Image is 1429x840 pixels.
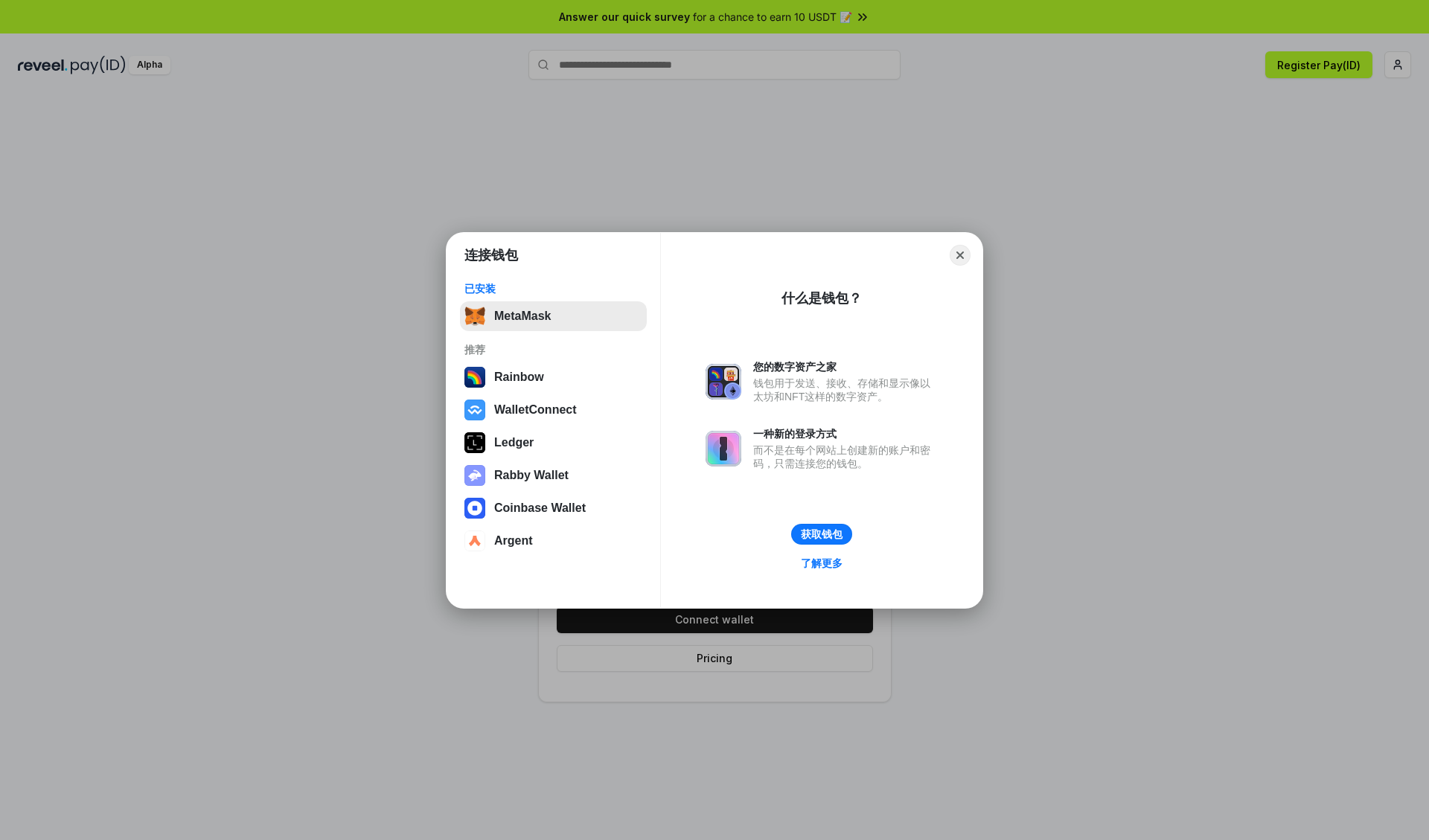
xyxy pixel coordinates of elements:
[460,362,647,392] button: Rainbow
[950,245,971,266] button: Close
[494,469,569,482] div: Rabby Wallet
[494,371,544,384] div: Rainbow
[464,400,485,420] img: svg+xml,%3Csvg%20width%3D%2228%22%20height%3D%2228%22%20viewBox%3D%220%200%2028%2028%22%20fill%3D...
[464,306,485,327] img: svg+xml,%3Csvg%20fill%3D%22none%22%20height%3D%2233%22%20viewBox%3D%220%200%2035%2033%22%20width%...
[494,534,533,548] div: Argent
[494,436,534,449] div: Ledger
[494,501,586,515] div: Coinbase Wallet
[460,301,647,331] button: MetaMask
[460,493,647,523] button: Coinbase Wallet
[753,443,938,470] div: 而不是在每个网站上创建新的账户和密码，只需连接您的钱包。
[464,343,642,356] div: 推荐
[460,461,647,490] button: Rabby Wallet
[753,376,938,403] div: 钱包用于发送、接收、存储和显示像以太坊和NFT这样的数字资产。
[801,557,843,570] div: 了解更多
[464,530,485,551] img: svg+xml,%3Csvg%20width%3D%2228%22%20height%3D%2228%22%20viewBox%3D%220%200%2028%2028%22%20fill%3D...
[494,310,551,323] div: MetaMask
[781,289,862,307] div: 什么是钱包？
[706,431,741,467] img: svg+xml,%3Csvg%20xmlns%3D%22http%3A%2F%2Fwww.w3.org%2F2000%2Fsvg%22%20fill%3D%22none%22%20viewBox...
[753,427,938,440] div: 一种新的登录方式
[464,465,485,486] img: svg+xml,%3Csvg%20xmlns%3D%22http%3A%2F%2Fwww.w3.org%2F2000%2Fsvg%22%20fill%3D%22none%22%20viewBox...
[464,498,485,519] img: svg+xml,%3Csvg%20width%3D%2228%22%20height%3D%2228%22%20viewBox%3D%220%200%2028%2028%22%20fill%3D...
[464,432,485,453] img: svg+xml,%3Csvg%20xmlns%3D%22http%3A%2F%2Fwww.w3.org%2F2000%2Fsvg%22%20width%3D%2228%22%20height%3...
[460,428,647,458] button: Ledger
[753,360,938,373] div: 您的数字资产之家
[801,528,843,541] div: 获取钱包
[464,282,642,295] div: 已安装
[791,524,852,545] button: 获取钱包
[494,403,577,417] div: WalletConnect
[460,395,647,425] button: WalletConnect
[706,364,741,400] img: svg+xml,%3Csvg%20xmlns%3D%22http%3A%2F%2Fwww.w3.org%2F2000%2Fsvg%22%20fill%3D%22none%22%20viewBox...
[464,367,485,388] img: svg+xml,%3Csvg%20width%3D%22120%22%20height%3D%22120%22%20viewBox%3D%220%200%20120%20120%22%20fil...
[460,526,647,556] button: Argent
[464,246,518,264] h1: 连接钱包
[792,554,851,573] a: 了解更多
